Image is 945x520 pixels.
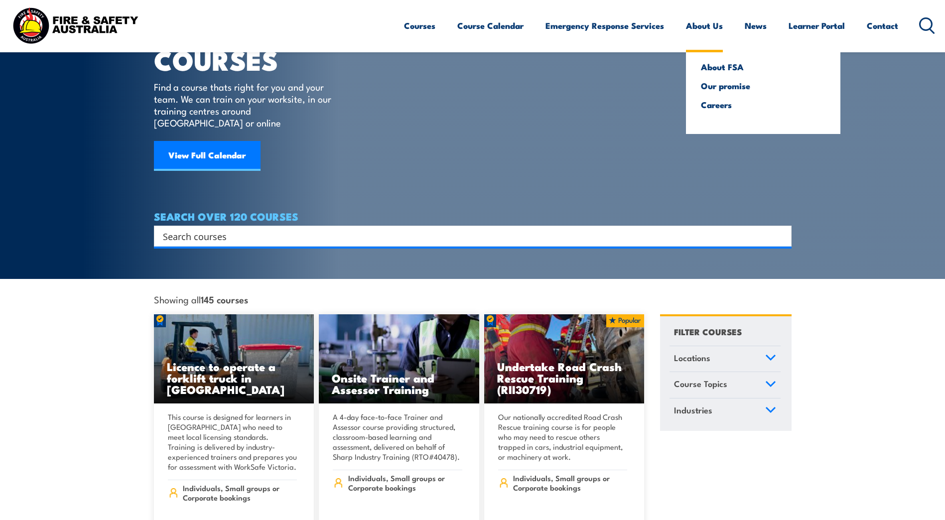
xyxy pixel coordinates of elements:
[201,292,248,306] strong: 145 courses
[183,483,297,502] span: Individuals, Small groups or Corporate bookings
[497,361,632,395] h3: Undertake Road Crash Rescue Training (RII30719)
[484,314,645,404] img: Road Crash Rescue Training
[670,372,781,398] a: Course Topics
[701,62,825,71] a: About FSA
[348,473,462,492] span: Individuals, Small groups or Corporate bookings
[670,346,781,372] a: Locations
[513,473,627,492] span: Individuals, Small groups or Corporate bookings
[154,211,792,222] h4: SEARCH OVER 120 COURSES
[154,294,248,304] span: Showing all
[670,398,781,424] a: Industries
[154,314,314,404] img: Licence to operate a forklift truck Training
[319,314,479,404] img: Safety For Leaders
[154,81,336,129] p: Find a course thats right for you and your team. We can train on your worksite, in our training c...
[167,361,301,395] h3: Licence to operate a forklift truck in [GEOGRAPHIC_DATA]
[154,141,261,171] a: View Full Calendar
[484,314,645,404] a: Undertake Road Crash Rescue Training (RII30719)
[701,81,825,90] a: Our promise
[332,372,466,395] h3: Onsite Trainer and Assessor Training
[163,229,770,244] input: Search input
[674,325,742,338] h4: FILTER COURSES
[404,12,435,39] a: Courses
[154,48,346,71] h1: COURSES
[545,12,664,39] a: Emergency Response Services
[319,314,479,404] a: Onsite Trainer and Assessor Training
[333,412,462,462] p: A 4-day face-to-face Trainer and Assessor course providing structured, classroom-based learning a...
[674,351,710,365] span: Locations
[498,412,628,462] p: Our nationally accredited Road Crash Rescue training course is for people who may need to rescue ...
[789,12,845,39] a: Learner Portal
[674,377,727,390] span: Course Topics
[701,100,825,109] a: Careers
[867,12,898,39] a: Contact
[168,412,297,472] p: This course is designed for learners in [GEOGRAPHIC_DATA] who need to meet local licensing standa...
[686,12,723,39] a: About Us
[154,314,314,404] a: Licence to operate a forklift truck in [GEOGRAPHIC_DATA]
[165,229,772,243] form: Search form
[745,12,767,39] a: News
[674,403,712,417] span: Industries
[457,12,524,39] a: Course Calendar
[774,229,788,243] button: Search magnifier button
